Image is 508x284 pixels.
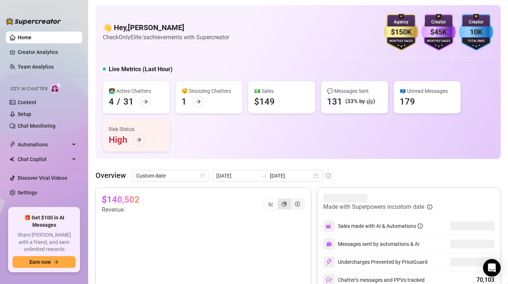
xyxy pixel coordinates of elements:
div: Agency [384,19,418,26]
div: Sales made with AI & Automations [338,222,423,230]
div: 31 [123,96,134,108]
a: Creator Analytics [18,46,76,58]
span: arrow-right [196,99,201,104]
div: $150K [384,26,418,38]
a: Chat Monitoring [18,123,55,129]
h4: 👋 Hey, [PERSON_NAME] [103,22,229,33]
span: Chat Copilot [18,153,70,165]
img: gold-badge-CigiZidd.svg [384,14,418,51]
article: Revenue [102,205,140,214]
div: 179 [400,96,415,108]
a: Discover Viral Videos [18,175,67,181]
span: arrow-right [54,259,59,265]
button: Earn nowarrow-right [12,256,76,268]
article: $140,502 [102,194,140,205]
div: 131 [327,96,342,108]
article: Overview [96,170,126,181]
div: 💬 Messages Sent [327,87,382,95]
div: Creator [421,19,456,26]
img: purple-badge-B9DA21FR.svg [421,14,456,51]
span: dollar-circle [295,201,300,207]
span: Custom date [136,170,205,181]
span: Share [PERSON_NAME] with a friend, and earn unlimited rewards [12,232,76,253]
img: blue-badge-DgoSNQY1.svg [459,14,493,51]
span: info-circle [326,173,331,178]
img: Chat Copilot [10,157,14,162]
div: 📪 Unread Messages [400,87,455,95]
div: Open Intercom Messenger [483,259,501,277]
span: swap-right [261,173,267,179]
div: 💵 Sales [254,87,309,95]
div: 1 [181,96,187,108]
img: svg%3e [326,241,332,247]
div: 😴 Snoozing Chatters [181,87,237,95]
span: to [261,173,267,179]
div: Messages sent by automations & AI [323,238,419,250]
div: Monthly Sales [384,39,418,44]
span: thunderbolt [10,142,15,148]
img: svg%3e [326,277,332,283]
span: pie-chart [282,201,287,207]
div: Risk Status [109,125,164,133]
div: 👩‍💻 Active Chatters [109,87,164,95]
img: logo-BBDzfeDw.svg [6,18,61,25]
a: Settings [18,190,37,196]
span: arrow-right [136,137,141,142]
span: Earn now [29,259,51,265]
span: Izzy AI Chatter [10,85,47,92]
span: calendar [201,174,205,178]
span: info-circle [418,223,423,229]
input: Start date [216,172,258,180]
a: Team Analytics [18,64,54,70]
input: End date [270,172,312,180]
article: Check OnlyElite.'s achievements with Supercreator [103,33,229,42]
h5: Live Metrics (Last Hour) [109,65,173,74]
img: AI Chatter [50,83,62,93]
div: Creator [459,19,493,26]
div: Undercharges Prevented by PriceGuard [323,256,428,268]
div: segmented control [264,198,305,210]
span: arrow-right [143,99,148,104]
a: Setup [18,111,31,117]
span: info-circle [427,204,432,210]
div: 10K [459,26,493,38]
article: Made with Superpowers in custom date [323,203,424,211]
img: svg%3e [326,259,332,265]
img: svg%3e [326,223,332,229]
div: $45K [421,26,456,38]
div: (33% by 🤖) [345,97,375,106]
span: 🎁 Get $100 in AI Messages [12,214,76,229]
a: Home [18,34,32,40]
a: Content [18,99,36,105]
div: Monthly Sales [421,39,456,44]
div: Total Fans [459,39,493,44]
span: line-chart [269,201,274,207]
span: Automations [18,139,70,150]
div: $149 [254,96,275,108]
div: 4 [109,96,114,108]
